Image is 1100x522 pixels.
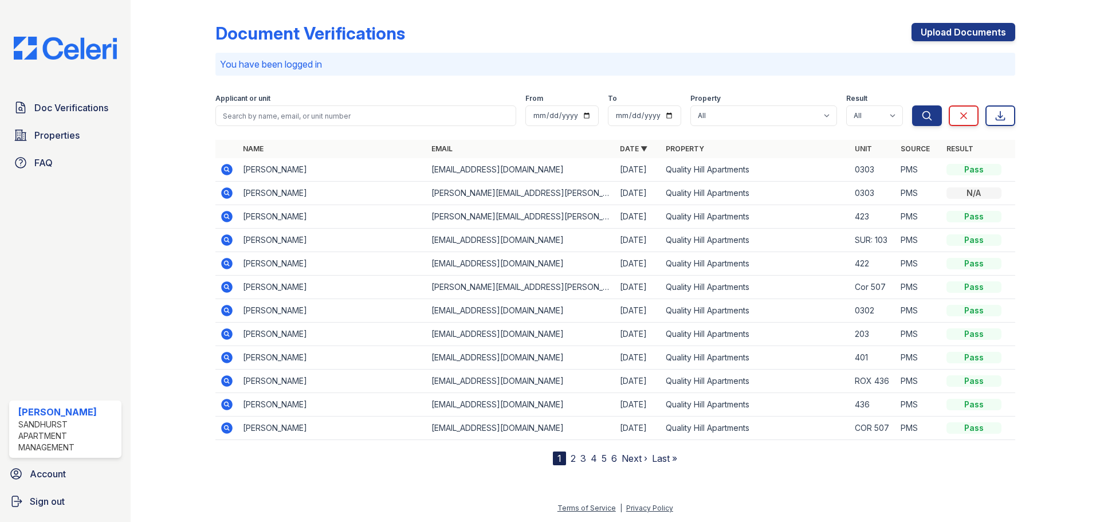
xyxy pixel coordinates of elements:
[946,305,1001,316] div: Pass
[946,328,1001,340] div: Pass
[850,323,896,346] td: 203
[661,393,850,417] td: Quality Hill Apartments
[850,276,896,299] td: Cor 507
[215,105,516,126] input: Search by name, email, or unit number
[571,453,576,464] a: 2
[850,205,896,229] td: 423
[611,453,617,464] a: 6
[34,101,108,115] span: Doc Verifications
[946,234,1001,246] div: Pass
[34,156,53,170] span: FAQ
[9,151,121,174] a: FAQ
[238,205,427,229] td: [PERSON_NAME]
[238,229,427,252] td: [PERSON_NAME]
[850,346,896,370] td: 401
[427,229,615,252] td: [EMAIL_ADDRESS][DOMAIN_NAME]
[427,393,615,417] td: [EMAIL_ADDRESS][DOMAIN_NAME]
[238,346,427,370] td: [PERSON_NAME]
[661,370,850,393] td: Quality Hill Apartments
[238,252,427,276] td: [PERSON_NAME]
[946,375,1001,387] div: Pass
[30,467,66,481] span: Account
[5,462,126,485] a: Account
[946,281,1001,293] div: Pass
[427,323,615,346] td: [EMAIL_ADDRESS][DOMAIN_NAME]
[896,323,942,346] td: PMS
[896,182,942,205] td: PMS
[427,417,615,440] td: [EMAIL_ADDRESS][DOMAIN_NAME]
[946,187,1001,199] div: N/A
[5,490,126,513] a: Sign out
[431,144,453,153] a: Email
[850,393,896,417] td: 436
[215,94,270,103] label: Applicant or unit
[850,299,896,323] td: 0302
[850,182,896,205] td: 0303
[896,370,942,393] td: PMS
[427,346,615,370] td: [EMAIL_ADDRESS][DOMAIN_NAME]
[690,94,721,103] label: Property
[615,346,661,370] td: [DATE]
[652,453,677,464] a: Last »
[661,252,850,276] td: Quality Hill Apartments
[5,37,126,60] img: CE_Logo_Blue-a8612792a0a2168367f1c8372b55b34899dd931a85d93a1a3d3e32e68fde9ad4.png
[620,144,647,153] a: Date ▼
[896,252,942,276] td: PMS
[238,276,427,299] td: [PERSON_NAME]
[615,299,661,323] td: [DATE]
[850,252,896,276] td: 422
[9,96,121,119] a: Doc Verifications
[850,370,896,393] td: ROX 436
[615,417,661,440] td: [DATE]
[580,453,586,464] a: 3
[896,393,942,417] td: PMS
[946,164,1001,175] div: Pass
[615,158,661,182] td: [DATE]
[238,158,427,182] td: [PERSON_NAME]
[946,258,1001,269] div: Pass
[661,229,850,252] td: Quality Hill Apartments
[608,94,617,103] label: To
[622,453,647,464] a: Next ›
[946,144,973,153] a: Result
[850,229,896,252] td: SUR: 103
[946,399,1001,410] div: Pass
[238,299,427,323] td: [PERSON_NAME]
[525,94,543,103] label: From
[427,205,615,229] td: [PERSON_NAME][EMAIL_ADDRESS][PERSON_NAME][DOMAIN_NAME]
[896,158,942,182] td: PMS
[615,370,661,393] td: [DATE]
[427,276,615,299] td: [PERSON_NAME][EMAIL_ADDRESS][PERSON_NAME][DOMAIN_NAME]
[850,417,896,440] td: COR 507
[661,158,850,182] td: Quality Hill Apartments
[896,205,942,229] td: PMS
[553,452,566,465] div: 1
[855,144,872,153] a: Unit
[18,419,117,453] div: Sandhurst Apartment Management
[896,346,942,370] td: PMS
[591,453,597,464] a: 4
[427,299,615,323] td: [EMAIL_ADDRESS][DOMAIN_NAME]
[427,182,615,205] td: [PERSON_NAME][EMAIL_ADDRESS][PERSON_NAME][DOMAIN_NAME]
[615,323,661,346] td: [DATE]
[896,417,942,440] td: PMS
[427,252,615,276] td: [EMAIL_ADDRESS][DOMAIN_NAME]
[661,346,850,370] td: Quality Hill Apartments
[615,393,661,417] td: [DATE]
[427,370,615,393] td: [EMAIL_ADDRESS][DOMAIN_NAME]
[661,323,850,346] td: Quality Hill Apartments
[666,144,704,153] a: Property
[243,144,264,153] a: Name
[620,504,622,512] div: |
[661,182,850,205] td: Quality Hill Apartments
[850,158,896,182] td: 0303
[238,393,427,417] td: [PERSON_NAME]
[215,23,405,44] div: Document Verifications
[946,422,1001,434] div: Pass
[18,405,117,419] div: [PERSON_NAME]
[615,205,661,229] td: [DATE]
[626,504,673,512] a: Privacy Policy
[946,211,1001,222] div: Pass
[602,453,607,464] a: 5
